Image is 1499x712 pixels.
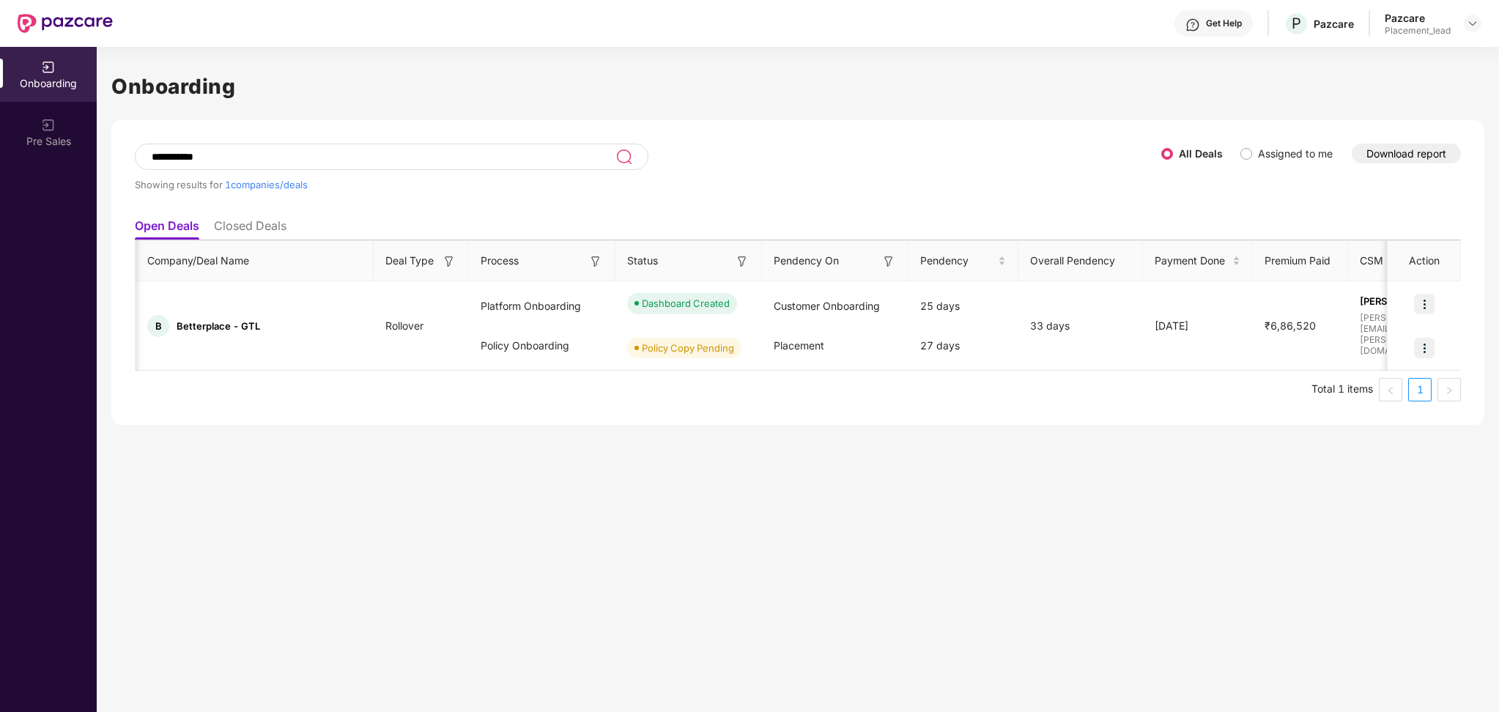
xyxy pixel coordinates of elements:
span: ₹6,86,520 [1253,319,1328,332]
div: Pazcare [1385,11,1451,25]
span: [PERSON_NAME][EMAIL_ADDRESS][PERSON_NAME][DOMAIN_NAME] [1360,312,1483,356]
button: left [1379,378,1402,401]
span: Pendency [920,253,995,269]
div: [DATE] [1143,318,1253,334]
th: Premium Paid [1253,241,1348,281]
div: 33 days [1018,318,1143,334]
span: Pendency On [774,253,839,269]
span: 1 companies/deals [225,179,308,190]
li: Previous Page [1379,378,1402,401]
a: 1 [1409,379,1431,401]
div: Policy Copy Pending [642,341,734,355]
th: Payment Done [1143,241,1253,281]
li: 1 [1408,378,1432,401]
img: New Pazcare Logo [18,14,113,33]
div: Policy Onboarding [469,326,615,366]
img: svg+xml;base64,PHN2ZyB3aWR0aD0iMjAiIGhlaWdodD0iMjAiIHZpZXdCb3g9IjAgMCAyMCAyMCIgZmlsbD0ibm9uZSIgeG... [41,60,56,75]
span: CSM Poc [1360,253,1404,269]
div: Dashboard Created [642,296,730,311]
th: Overall Pendency [1018,241,1143,281]
span: Betterplace - GTL [177,320,260,332]
span: P [1292,15,1301,32]
h1: Onboarding [111,70,1484,103]
img: icon [1414,338,1435,358]
button: right [1437,378,1461,401]
li: Total 1 items [1311,378,1373,401]
img: svg+xml;base64,PHN2ZyB3aWR0aD0iMTYiIGhlaWdodD0iMTYiIHZpZXdCb3g9IjAgMCAxNiAxNiIgZmlsbD0ibm9uZSIgeG... [881,254,896,269]
img: svg+xml;base64,PHN2ZyBpZD0iRHJvcGRvd24tMzJ4MzIiIHhtbG5zPSJodHRwOi8vd3d3LnczLm9yZy8yMDAwL3N2ZyIgd2... [1467,18,1478,29]
span: Rollover [374,319,435,332]
span: right [1445,386,1454,395]
img: svg+xml;base64,PHN2ZyBpZD0iSGVscC0zMngzMiIgeG1sbnM9Imh0dHA6Ly93d3cudzMub3JnLzIwMDAvc3ZnIiB3aWR0aD... [1185,18,1200,32]
th: Action [1388,241,1461,281]
div: B [147,315,169,337]
li: Open Deals [135,218,199,240]
li: Closed Deals [214,218,286,240]
th: Pendency [908,241,1018,281]
img: svg+xml;base64,PHN2ZyB3aWR0aD0iMjQiIGhlaWdodD0iMjUiIHZpZXdCb3g9IjAgMCAyNCAyNSIgZmlsbD0ibm9uZSIgeG... [615,148,632,166]
span: left [1386,386,1395,395]
li: Next Page [1437,378,1461,401]
button: Download report [1352,144,1461,163]
span: Deal Type [385,253,434,269]
div: Showing results for [135,179,1161,190]
span: Status [627,253,658,269]
img: svg+xml;base64,PHN2ZyB3aWR0aD0iMTYiIGhlaWdodD0iMTYiIHZpZXdCb3g9IjAgMCAxNiAxNiIgZmlsbD0ibm9uZSIgeG... [442,254,456,269]
div: Placement_lead [1385,25,1451,37]
div: 25 days [908,286,1018,326]
th: Company/Deal Name [136,241,374,281]
label: Assigned to me [1258,147,1333,160]
span: Process [481,253,519,269]
span: [PERSON_NAME] [1360,295,1483,307]
img: svg+xml;base64,PHN2ZyB3aWR0aD0iMTYiIGhlaWdodD0iMTYiIHZpZXdCb3g9IjAgMCAxNiAxNiIgZmlsbD0ibm9uZSIgeG... [735,254,749,269]
img: icon [1414,294,1435,314]
span: Customer Onboarding [774,300,880,312]
label: All Deals [1179,147,1223,160]
img: svg+xml;base64,PHN2ZyB3aWR0aD0iMTYiIGhlaWdodD0iMTYiIHZpZXdCb3g9IjAgMCAxNiAxNiIgZmlsbD0ibm9uZSIgeG... [588,254,603,269]
div: Pazcare [1314,17,1354,31]
img: svg+xml;base64,PHN2ZyB3aWR0aD0iMjAiIGhlaWdodD0iMjAiIHZpZXdCb3g9IjAgMCAyMCAyMCIgZmlsbD0ibm9uZSIgeG... [41,118,56,133]
div: Get Help [1206,18,1242,29]
span: Placement [774,339,824,352]
div: Platform Onboarding [469,286,615,326]
span: Payment Done [1155,253,1229,269]
div: 27 days [908,326,1018,366]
